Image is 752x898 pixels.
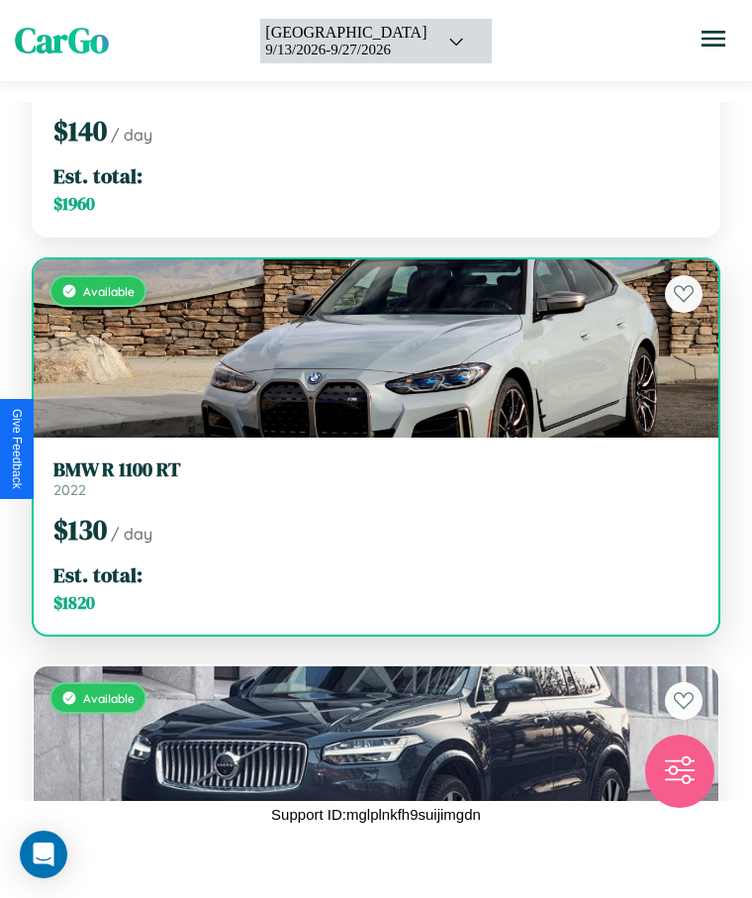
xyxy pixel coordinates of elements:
[53,481,86,499] span: 2022
[265,24,426,42] div: [GEOGRAPHIC_DATA]
[53,161,142,190] span: Est. total:
[111,524,152,544] span: / day
[271,801,481,828] p: Support ID: mglplnkfh9suijimgdn
[15,17,109,64] span: CarGo
[53,457,699,499] a: BMW R 1100 RT2022
[53,192,95,216] span: $ 1960
[53,457,699,481] h3: BMW R 1100 RT
[53,560,142,589] span: Est. total:
[20,831,67,878] div: Open Intercom Messenger
[83,691,135,706] span: Available
[111,125,152,145] span: / day
[83,284,135,299] span: Available
[53,591,95,615] span: $ 1820
[265,42,426,58] div: 9 / 13 / 2026 - 9 / 27 / 2026
[53,112,107,150] span: $ 140
[53,511,107,549] span: $ 130
[10,409,24,489] div: Give Feedback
